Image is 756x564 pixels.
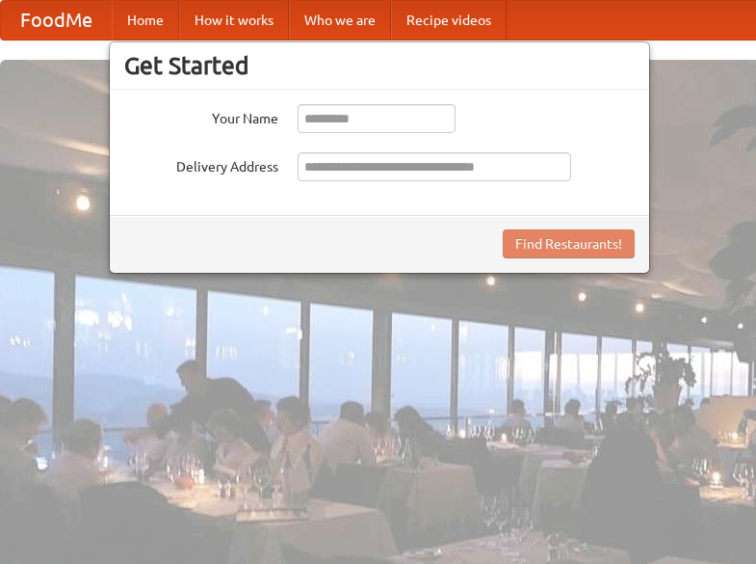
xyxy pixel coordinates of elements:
[124,104,278,128] label: Your Name
[1,1,112,40] a: FoodMe
[503,229,635,258] button: Find Restaurants!
[289,1,391,40] a: Who we are
[391,1,507,40] a: Recipe videos
[112,1,179,40] a: Home
[124,51,635,80] h3: Get Started
[179,1,289,40] a: How it works
[124,152,278,176] label: Delivery Address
